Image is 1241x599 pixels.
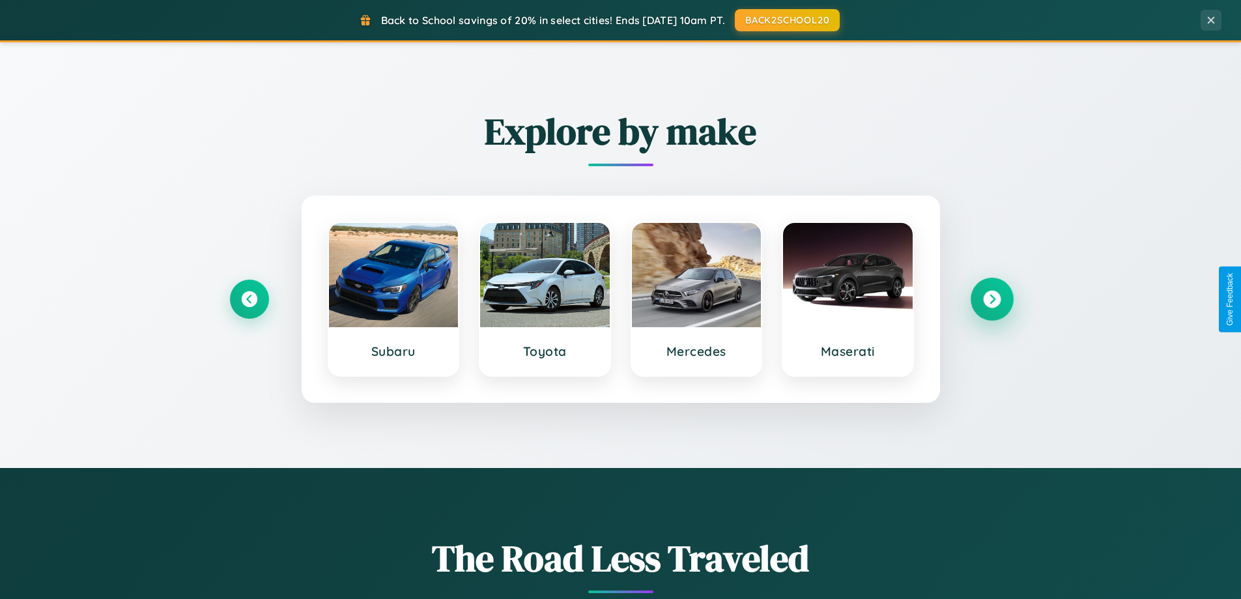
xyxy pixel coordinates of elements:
[493,343,597,359] h3: Toyota
[735,9,840,31] button: BACK2SCHOOL20
[1225,273,1234,326] div: Give Feedback
[381,14,725,27] span: Back to School savings of 20% in select cities! Ends [DATE] 10am PT.
[342,343,446,359] h3: Subaru
[645,343,749,359] h3: Mercedes
[230,106,1012,156] h2: Explore by make
[230,533,1012,583] h1: The Road Less Traveled
[796,343,900,359] h3: Maserati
